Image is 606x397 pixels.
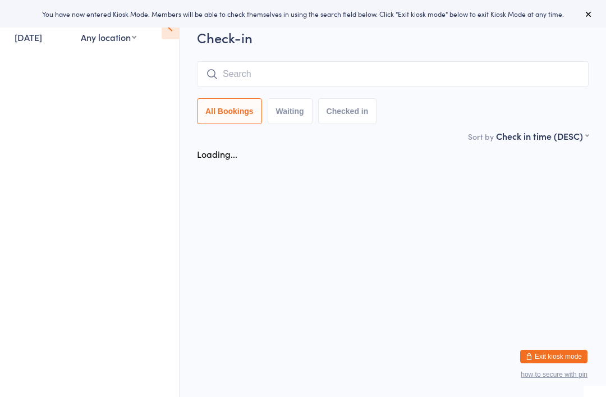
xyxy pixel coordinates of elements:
[468,131,494,142] label: Sort by
[197,28,589,47] h2: Check-in
[496,130,589,142] div: Check in time (DESC)
[318,98,377,124] button: Checked in
[18,9,588,19] div: You have now entered Kiosk Mode. Members will be able to check themselves in using the search fie...
[197,98,262,124] button: All Bookings
[15,31,42,43] a: [DATE]
[520,350,587,363] button: Exit kiosk mode
[268,98,313,124] button: Waiting
[521,371,587,378] button: how to secure with pin
[81,31,136,43] div: Any location
[197,61,589,87] input: Search
[197,148,237,160] div: Loading...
